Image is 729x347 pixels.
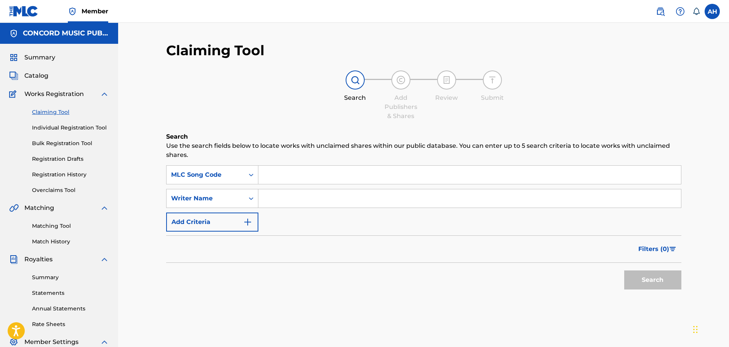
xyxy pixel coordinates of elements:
div: Search [336,93,374,102]
a: Summary [32,273,109,281]
span: Member [82,7,108,16]
img: Accounts [9,29,18,38]
div: Add Publishers & Shares [382,93,420,121]
a: Bulk Registration Tool [32,139,109,147]
h2: Claiming Tool [166,42,264,59]
span: Catalog [24,71,48,80]
a: Annual Statements [32,305,109,313]
span: Royalties [24,255,53,264]
p: Use the search fields below to locate works with unclaimed shares within our public database. You... [166,141,681,160]
img: expand [100,337,109,347]
div: User Menu [705,4,720,19]
img: step indicator icon for Submit [488,75,497,85]
img: Summary [9,53,18,62]
span: Filters ( 0 ) [638,245,669,254]
div: Drag [693,318,698,341]
img: search [656,7,665,16]
a: Overclaims Tool [32,186,109,194]
img: Works Registration [9,90,19,99]
span: Member Settings [24,337,79,347]
a: Match History [32,238,109,246]
img: Matching [9,203,19,213]
h5: CONCORD MUSIC PUBLISHING LLC [23,29,109,38]
span: Works Registration [24,90,84,99]
a: Registration Drafts [32,155,109,163]
img: step indicator icon for Add Publishers & Shares [396,75,405,85]
img: filter [670,247,676,251]
a: Individual Registration Tool [32,124,109,132]
a: Public Search [653,4,668,19]
h6: Search [166,132,681,141]
iframe: Resource Center [708,228,729,289]
span: Matching [24,203,54,213]
div: Review [428,93,466,102]
img: expand [100,255,109,264]
img: step indicator icon for Search [351,75,360,85]
div: Writer Name [171,194,240,203]
a: CatalogCatalog [9,71,48,80]
a: SummarySummary [9,53,55,62]
a: Matching Tool [32,222,109,230]
form: Search Form [166,165,681,293]
img: expand [100,90,109,99]
img: help [676,7,685,16]
a: Claiming Tool [32,108,109,116]
span: Summary [24,53,55,62]
div: Notifications [692,8,700,15]
a: Rate Sheets [32,320,109,328]
img: step indicator icon for Review [442,75,451,85]
img: 9d2ae6d4665cec9f34b9.svg [243,217,252,227]
img: Member Settings [9,337,18,347]
img: MLC Logo [9,6,38,17]
img: Top Rightsholder [68,7,77,16]
div: Help [673,4,688,19]
button: Add Criteria [166,213,258,232]
img: expand [100,203,109,213]
a: Registration History [32,171,109,179]
a: Statements [32,289,109,297]
div: MLC Song Code [171,170,240,179]
img: Royalties [9,255,18,264]
img: Catalog [9,71,18,80]
div: Submit [473,93,511,102]
button: Filters (0) [634,240,681,259]
iframe: Chat Widget [691,310,729,347]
